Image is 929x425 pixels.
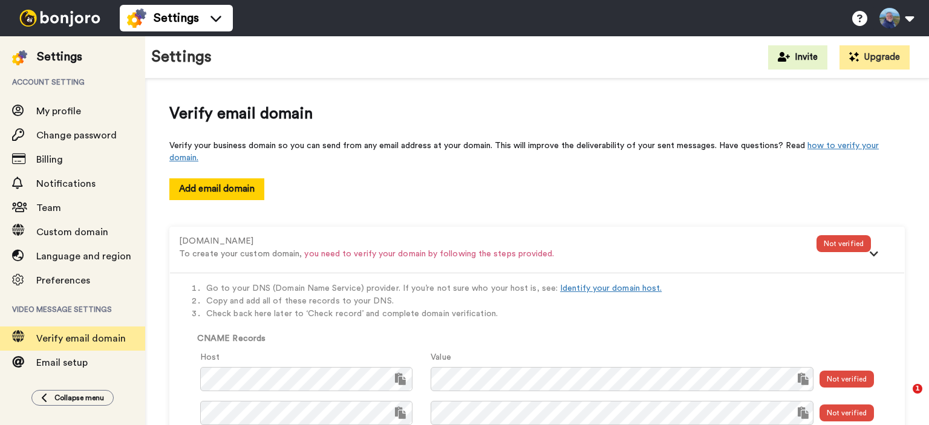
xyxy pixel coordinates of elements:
iframe: Intercom live chat [888,384,917,413]
img: settings-colored.svg [127,8,146,28]
div: Not verified [820,404,874,421]
span: My profile [36,106,81,116]
span: Preferences [36,276,90,285]
span: Verify email domain [169,103,905,125]
button: Collapse menu [31,390,114,406]
span: Notifications [36,179,96,189]
img: bj-logo-header-white.svg [15,10,105,27]
img: settings-colored.svg [12,50,27,65]
div: [DOMAIN_NAME] [179,235,817,248]
label: Value [431,351,451,364]
h1: Settings [151,48,212,66]
label: Host [200,351,220,364]
span: Settings [154,10,199,27]
button: Add email domain [169,178,264,200]
b: CNAME Records [197,334,266,343]
span: Email setup [36,358,88,368]
span: you need to verify your domain by following the steps provided. [304,250,554,258]
li: Go to your DNS (Domain Name Service) provider. If you’re not sure who your host is, see: [206,282,892,295]
span: Collapse menu [54,393,104,403]
span: 1 [913,384,922,394]
div: Not verified [817,235,871,252]
a: Identify your domain host. [560,284,662,293]
button: Upgrade [839,45,910,70]
p: To create your custom domain, [179,248,817,261]
li: Check back here later to ‘Check record’ and complete domain verification. [206,308,892,320]
div: Settings [37,48,82,65]
span: Change password [36,131,117,140]
div: Verify your business domain so you can send from any email address at your domain. This will impr... [169,140,905,164]
li: Copy and add all of these records to your DNS. [206,295,892,308]
span: Verify email domain [36,334,126,343]
span: Custom domain [36,227,108,237]
span: Team [36,203,61,213]
div: Not verified [820,371,874,388]
button: Invite [768,45,827,70]
span: Language and region [36,251,131,261]
span: Billing [36,155,63,164]
a: [DOMAIN_NAME]To create your custom domain, you need to verify your domain by following the steps ... [179,236,895,245]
